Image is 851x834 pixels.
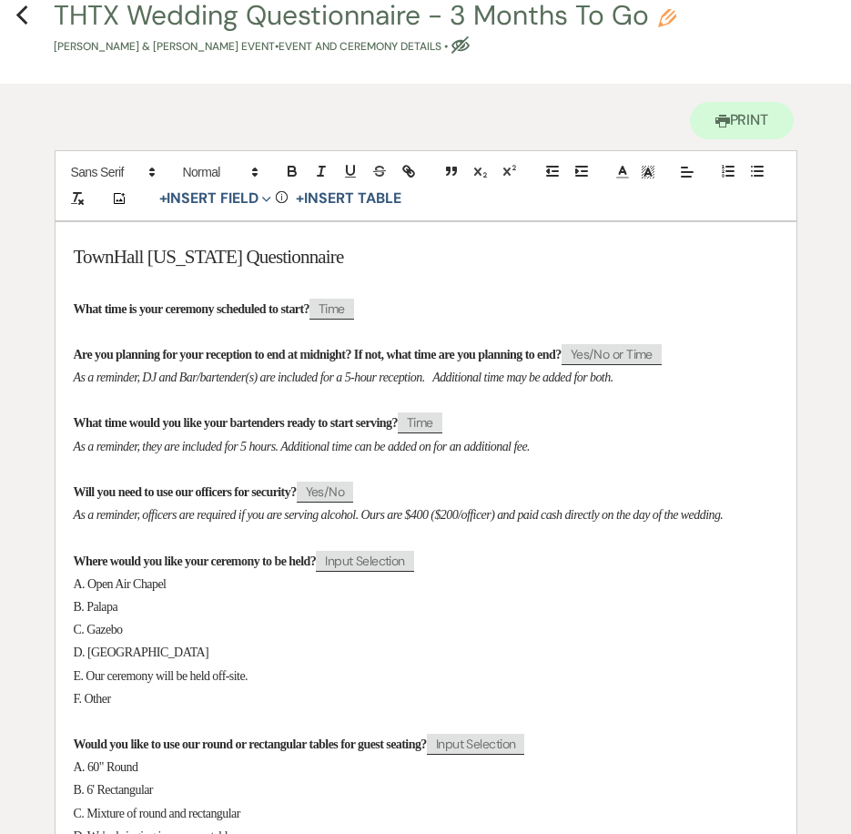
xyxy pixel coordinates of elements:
[74,760,138,774] span: A. 60" Round
[674,161,700,183] span: Alignment
[74,783,153,797] span: B. 6' Rectangular
[74,669,248,683] span: E. Our ceremony will be held off-site.
[54,2,676,56] button: THTX Wedding Questionnaire - 3 Months To Go[PERSON_NAME] & [PERSON_NAME] Event•Event and Ceremony...
[562,344,662,365] span: Yes/No or Time
[74,508,724,522] em: As a reminder, officers are required if you are serving alcohol. Ours are $400 ($200/officer) and...
[427,734,525,755] span: Input Selection
[74,440,530,453] em: As a reminder, they are included for 5 hours. Additional time can be added on for an additional fee.
[74,623,123,636] span: C. Gazebo
[153,188,279,209] button: Insert Field
[74,646,209,659] span: D. [GEOGRAPHIC_DATA]
[74,554,317,568] strong: Where would you like your ceremony to be held?
[610,161,635,183] span: Text Color
[159,191,167,206] span: +
[54,38,676,56] p: [PERSON_NAME] & [PERSON_NAME] Event • Event and Ceremony Details •
[398,412,442,433] span: Time
[74,577,167,591] span: A. Open Air Chapel
[316,551,414,572] span: Input Selection
[175,161,264,183] span: Header Formats
[74,807,240,820] span: C. Mixture of round and rectangular
[74,371,613,384] em: As a reminder, DJ and Bar/bartender(s) are included for a 5-hour reception. Additional time may b...
[690,102,795,139] button: Print
[74,692,111,706] span: F. Other
[635,161,661,183] span: Text Background Color
[297,482,354,503] span: Yes/No
[296,191,304,206] span: +
[289,188,407,209] button: +Insert Table
[309,299,354,320] span: Time
[74,737,427,751] strong: Would you like to use our round or rectangular tables for guest seating?
[74,600,118,614] span: B. Palapa
[74,348,562,361] strong: Are you planning for your reception to end at midnight? If not, what time are you planning to end?
[74,246,344,268] span: TownHall [US_STATE] Questionnaire
[74,485,297,499] strong: Will you need to use our officers for security?
[74,302,310,316] strong: What time is your ceremony scheduled to start?
[74,416,398,430] strong: What time would you like your bartenders ready to start serving?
